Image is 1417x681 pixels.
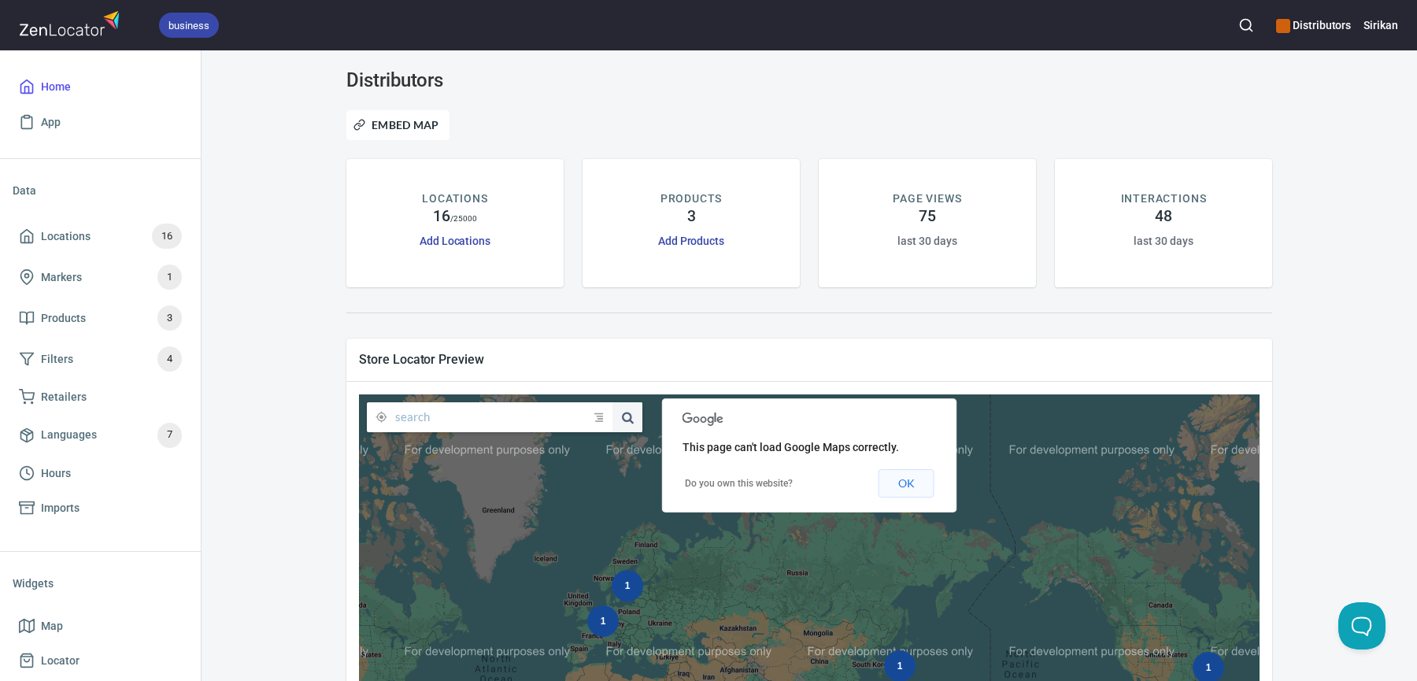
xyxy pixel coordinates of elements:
a: Locator [13,643,188,679]
div: business [159,13,219,38]
span: Home [41,77,71,97]
span: Locations [41,227,91,246]
h4: 48 [1155,207,1172,226]
a: Retailers [13,379,188,415]
a: Locations16 [13,216,188,257]
button: Search [1229,8,1263,43]
img: zenlocator [19,6,124,40]
h3: Distributors [346,69,642,91]
a: Filters4 [13,339,188,379]
button: Embed Map [346,110,450,140]
span: Hours [41,464,71,483]
div: Manage your apps [1276,8,1351,43]
span: business [159,17,219,34]
a: Do you own this website? [685,478,793,489]
button: Sirikan [1363,8,1398,43]
p: INTERACTIONS [1121,191,1207,207]
h6: Sirikan [1363,17,1398,34]
span: 7 [157,426,182,444]
a: Map [13,609,188,644]
span: 4 [157,350,182,368]
a: Imports [13,490,188,526]
input: search [395,402,594,432]
iframe: Help Scout Beacon - Open [1338,602,1386,650]
a: Hours [13,456,188,491]
a: App [13,105,188,140]
span: 3 [157,309,182,328]
span: Markers [41,268,82,287]
span: 16 [152,228,182,246]
span: App [41,113,61,132]
h4: 75 [919,207,936,226]
a: Add Locations [420,235,490,247]
h6: last 30 days [897,232,956,250]
p: PAGE VIEWS [893,191,961,207]
a: Languages7 [13,415,188,456]
span: Languages [41,425,97,445]
h6: Distributors [1276,17,1351,34]
span: Products [41,309,86,328]
li: Data [13,172,188,209]
h4: 16 [433,207,450,226]
button: color-CE600E [1276,19,1290,33]
a: Products3 [13,298,188,339]
span: Locator [41,651,80,671]
button: OK [879,469,934,498]
p: PRODUCTS [660,191,723,207]
span: Retailers [41,387,87,407]
span: Embed Map [357,116,439,135]
h4: 3 [687,207,696,226]
p: / 25000 [450,213,478,224]
a: Add Products [658,235,724,247]
span: Filters [41,350,73,369]
a: Markers1 [13,257,188,298]
h6: last 30 days [1134,232,1193,250]
span: Map [41,616,63,636]
li: Widgets [13,564,188,602]
a: Home [13,69,188,105]
span: Imports [41,498,80,518]
span: 1 [157,268,182,287]
span: Store Locator Preview [359,351,1260,368]
p: LOCATIONS [422,191,487,207]
span: This page can't load Google Maps correctly. [683,441,899,453]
